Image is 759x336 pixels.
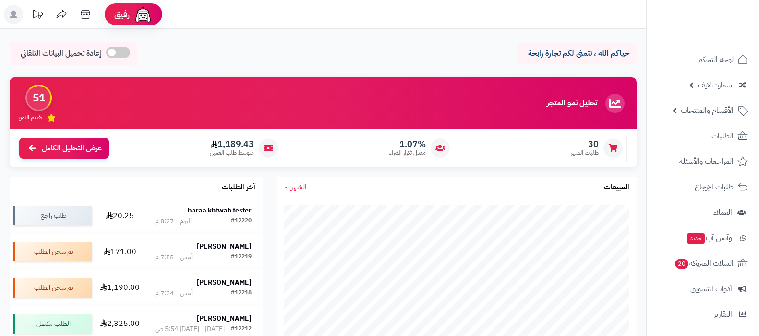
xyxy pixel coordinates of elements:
[652,226,753,249] a: وآتس آبجديد
[652,48,753,71] a: لوحة التحكم
[19,113,42,122] span: تقييم النمو
[652,201,753,224] a: العملاء
[291,181,307,193] span: الشهر
[679,155,734,168] span: المراجعات والأسئلة
[13,206,92,225] div: طلب راجع
[155,324,225,334] div: [DATE] - [DATE] 5:54 ص
[197,313,252,324] strong: [PERSON_NAME]
[42,143,102,154] span: عرض التحليل الكامل
[524,48,629,59] p: حياكم الله ، نتمنى لكم تجارة رابحة
[604,183,629,192] h3: المبيعات
[197,241,252,251] strong: [PERSON_NAME]
[389,149,426,157] span: معدل تكرار الشراء
[25,5,49,26] a: تحديثات المنصة
[96,198,144,234] td: 20.25
[652,303,753,326] a: التقارير
[13,242,92,261] div: تم شحن الطلب
[675,259,688,269] span: 20
[652,150,753,173] a: المراجعات والأسئلة
[96,270,144,306] td: 1,190.00
[114,9,130,20] span: رفيق
[652,124,753,148] a: الطلبات
[547,99,597,108] h3: تحليل نمو المتجر
[674,257,734,270] span: السلات المتروكة
[652,175,753,199] a: طلبات الإرجاع
[571,139,599,149] span: 30
[389,139,426,149] span: 1.07%
[698,53,734,66] span: لوحة التحكم
[284,182,307,193] a: الشهر
[711,129,734,143] span: الطلبات
[652,252,753,275] a: السلات المتروكة20
[13,278,92,298] div: تم شحن الطلب
[155,216,192,226] div: اليوم - 8:27 م
[210,139,254,149] span: 1,189.43
[19,138,109,159] a: عرض التحليل الكامل
[694,25,750,46] img: logo-2.png
[231,216,252,226] div: #12220
[686,231,732,245] span: وآتس آب
[690,282,732,296] span: أدوات التسويق
[571,149,599,157] span: طلبات الشهر
[695,180,734,194] span: طلبات الإرجاع
[231,324,252,334] div: #12212
[210,149,254,157] span: متوسط طلب العميل
[231,252,252,262] div: #12219
[155,252,193,262] div: أمس - 7:55 م
[188,205,252,215] strong: baraa khtwah tester
[133,5,153,24] img: ai-face.png
[155,288,193,298] div: أمس - 7:34 م
[13,314,92,334] div: الطلب مكتمل
[96,234,144,270] td: 171.00
[222,183,255,192] h3: آخر الطلبات
[231,288,252,298] div: #12218
[713,206,732,219] span: العملاء
[681,104,734,117] span: الأقسام والمنتجات
[21,48,101,59] span: إعادة تحميل البيانات التلقائي
[197,277,252,287] strong: [PERSON_NAME]
[652,277,753,300] a: أدوات التسويق
[714,308,732,321] span: التقارير
[687,233,705,244] span: جديد
[698,78,732,92] span: سمارت لايف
